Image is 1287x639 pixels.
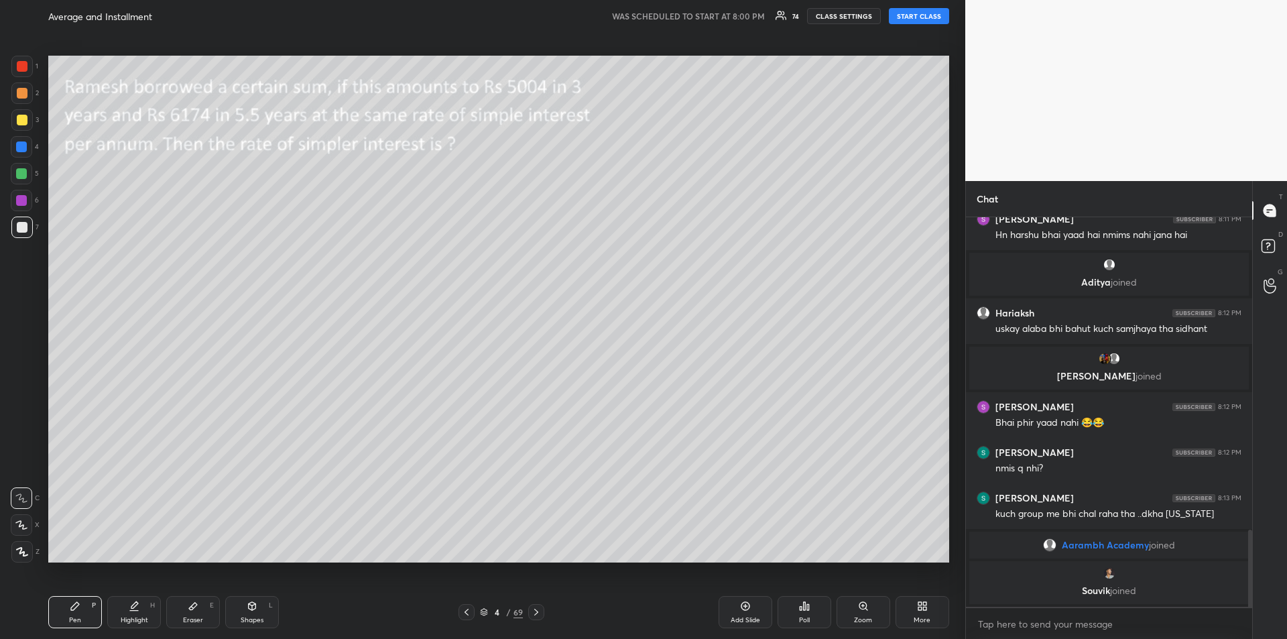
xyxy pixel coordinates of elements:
div: Zoom [854,617,872,624]
div: X [11,514,40,536]
p: Souvik [977,585,1241,596]
div: 2 [11,82,39,104]
span: joined [1110,584,1136,597]
img: thumbnail.jpg [1098,352,1111,365]
div: H [150,602,155,609]
div: 8:13 PM [1218,494,1241,502]
div: Eraser [183,617,203,624]
img: 4P8fHbbgJtejmAAAAAElFTkSuQmCC [1172,494,1215,502]
div: P [92,602,96,609]
div: 8:12 PM [1218,403,1241,411]
button: CLASS SETTINGS [807,8,881,24]
img: default.png [1107,352,1121,365]
div: Z [11,541,40,563]
div: 1 [11,56,38,77]
img: thumbnail.jpg [977,213,989,225]
span: Aarambh Academy [1062,540,1149,550]
div: E [210,602,214,609]
div: 5 [11,163,39,184]
img: 4P8fHbbgJtejmAAAAAElFTkSuQmCC [1172,449,1215,457]
div: 8:12 PM [1218,449,1241,457]
h6: [PERSON_NAME] [995,492,1074,504]
div: More [914,617,930,624]
div: Hn harshu bhai yaad hai nmims nahi jana hai [995,229,1241,242]
span: joined [1136,369,1162,382]
div: 8:11 PM [1219,215,1241,223]
img: 4P8fHbbgJtejmAAAAAElFTkSuQmCC [1172,403,1215,411]
img: default.png [1103,258,1116,272]
h6: [PERSON_NAME] [995,213,1074,225]
div: 8:12 PM [1218,309,1241,317]
div: 7 [11,217,39,238]
p: Chat [966,181,1009,217]
h4: Average and Installment [48,10,152,23]
img: thumbnail.jpg [977,401,989,413]
p: D [1278,229,1283,239]
img: default.png [1043,538,1056,552]
span: joined [1149,540,1175,550]
img: default.png [977,307,989,319]
div: / [507,608,511,616]
div: kuch group me bhi chal raha tha ..dkha [US_STATE] [995,508,1241,521]
div: Pen [69,617,81,624]
p: [PERSON_NAME] [977,371,1241,382]
div: Shapes [241,617,263,624]
div: 69 [513,606,523,618]
h5: WAS SCHEDULED TO START AT 8:00 PM [612,10,765,22]
img: thumbnail.jpg [977,492,989,504]
h6: Hariaksh [995,307,1034,319]
div: C [11,487,40,509]
div: 6 [11,190,39,211]
div: 74 [792,13,799,19]
div: Bhai phir yaad nahi 😂😂 [995,416,1241,430]
p: G [1278,267,1283,277]
div: Poll [799,617,810,624]
img: 4P8fHbbgJtejmAAAAAElFTkSuQmCC [1173,215,1216,223]
img: thumbnail.jpg [1103,567,1116,580]
p: Aditya [977,277,1241,288]
div: 4 [491,608,504,616]
div: uskay alaba bhi bahut kuch samjhaya tha sidhant [995,323,1241,336]
div: Add Slide [731,617,760,624]
span: joined [1111,276,1137,288]
div: 4 [11,136,39,158]
p: T [1279,192,1283,202]
button: START CLASS [889,8,949,24]
h6: [PERSON_NAME] [995,447,1074,459]
div: Highlight [121,617,148,624]
div: 3 [11,109,39,131]
div: L [269,602,273,609]
div: grid [966,217,1252,607]
h6: [PERSON_NAME] [995,401,1074,413]
img: 4P8fHbbgJtejmAAAAAElFTkSuQmCC [1172,309,1215,317]
img: thumbnail.jpg [977,447,989,459]
div: nmis q nhi? [995,462,1241,475]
